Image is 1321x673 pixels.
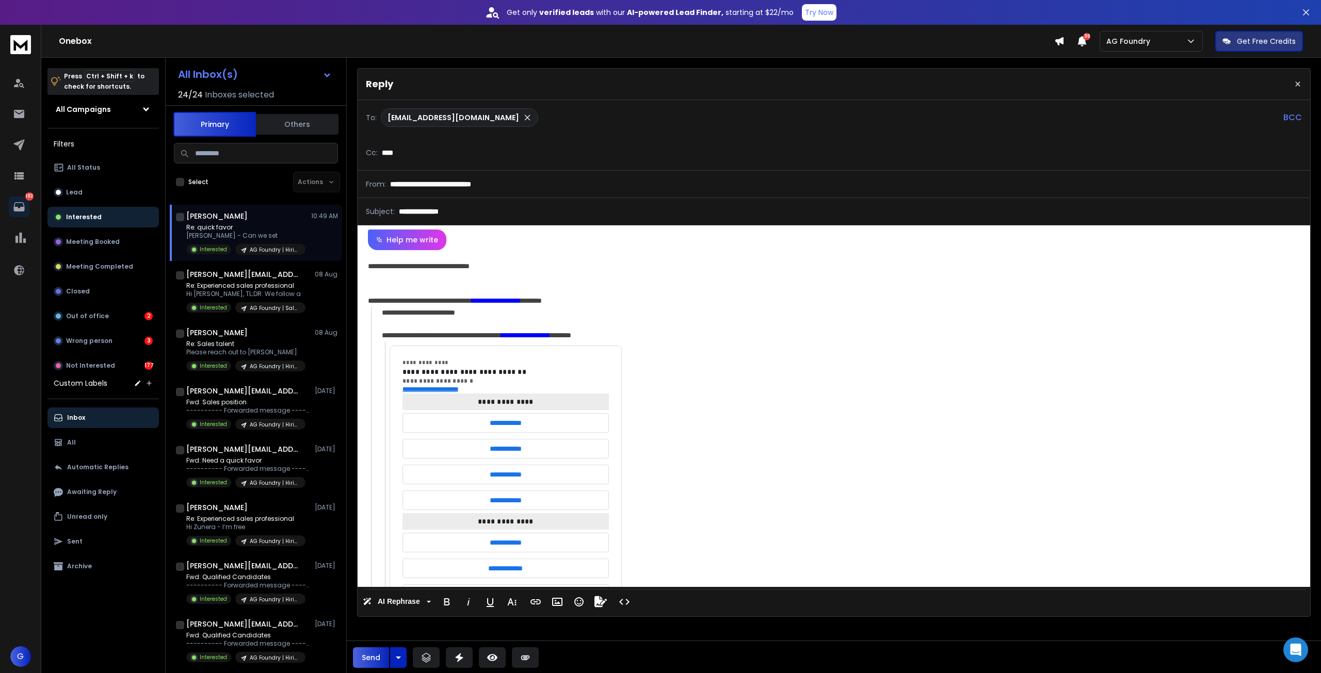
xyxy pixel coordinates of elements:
p: Archive [67,562,92,570]
p: [DATE] [315,445,338,453]
p: Subject: [366,206,395,217]
button: Inbox [47,407,159,428]
button: Signature [591,592,610,612]
button: Awaiting Reply [47,482,159,502]
button: Interested [47,207,159,227]
p: Interested [200,304,227,311]
p: Wrong person [66,337,112,345]
p: Meeting Completed [66,262,133,271]
img: logo [10,35,31,54]
button: Help me write [368,229,446,250]
strong: AI-powered Lead Finder, [627,7,723,18]
p: Interested [200,245,227,253]
button: Wrong person3 [47,331,159,351]
p: [PERSON_NAME] - Can we set [186,232,305,240]
p: Inbox [67,414,85,422]
button: Lead [47,182,159,203]
p: Interested [200,420,227,428]
p: Meeting Booked [66,238,120,246]
p: Get only with our starting at $22/mo [507,7,794,18]
p: Interested [66,213,102,221]
p: Fwd: Qualified Candidates [186,573,310,581]
a: 182 [9,196,29,217]
strong: verified leads [539,7,594,18]
p: 08 Aug [315,329,338,337]
span: 24 / 24 [178,89,203,101]
p: Automatic Replies [67,463,128,471]
div: 3 [144,337,153,345]
h1: [PERSON_NAME] [186,502,248,513]
button: Primary [173,112,256,137]
p: All Status [67,163,100,172]
button: All Campaigns [47,99,159,120]
p: [DATE] [315,620,338,628]
div: 2 [144,312,153,320]
button: Not Interested177 [47,355,159,376]
p: [EMAIL_ADDRESS][DOMAIN_NAME] [388,112,519,123]
p: Hi Zunera - I’m free [186,523,305,531]
button: All [47,432,159,453]
button: Sent [47,531,159,552]
button: Emoticons [569,592,589,612]
div: 177 [144,362,153,370]
h1: [PERSON_NAME][EMAIL_ADDRESS][DOMAIN_NAME] [186,444,300,454]
p: Sent [67,537,83,546]
p: From: [366,179,386,189]
p: Out of office [66,312,109,320]
p: Re: quick favor [186,223,305,232]
button: Insert Link (Ctrl+K) [526,592,545,612]
p: 182 [25,192,34,201]
p: ---------- Forwarded message --------- From: [PERSON_NAME] [186,406,310,415]
p: Cc: [366,147,378,158]
p: Interested [200,653,227,661]
button: Insert Image (Ctrl+P) [547,592,567,612]
h3: Inboxes selected [205,89,274,101]
p: Re: Sales talent [186,340,305,348]
button: All Inbox(s) [170,64,340,85]
p: Interested [200,595,227,603]
button: Try Now [802,4,836,21]
h1: [PERSON_NAME] [186,211,248,221]
button: More Text [502,592,522,612]
p: [DATE] [315,387,338,395]
p: Awaiting Reply [67,488,117,496]
p: Not Interested [66,362,115,370]
p: 10:49 AM [311,212,338,220]
h1: [PERSON_NAME] [186,327,248,338]
p: All [67,438,76,447]
button: G [10,646,31,667]
button: Out of office2 [47,306,159,326]
button: Closed [47,281,159,302]
span: Ctrl + Shift + k [85,70,135,82]
p: BCC [1283,111,1302,124]
p: AG Foundry | Hiring | Sales | [GEOGRAPHIC_DATA] [250,246,299,254]
p: ---------- Forwarded message --------- From: [PERSON_NAME] [186,639,310,648]
p: Closed [66,287,90,296]
h3: Filters [47,137,159,151]
p: Interested [200,537,227,545]
p: ---------- Forwarded message --------- From: [PERSON_NAME] [186,581,310,589]
button: Automatic Replies [47,457,159,478]
p: AG Foundry | Hiring | Sales | [GEOGRAPHIC_DATA] [250,596,299,603]
p: AG Foundry | Sales | All Industry | IL & Nearby [250,304,299,312]
p: AG Foundry | Hiring | Sales | [GEOGRAPHIC_DATA] [250,654,299,662]
span: AI Rephrase [376,597,422,606]
p: Interested [200,362,227,370]
h1: Onebox [59,35,1054,47]
button: All Status [47,157,159,178]
p: Fwd: Qualified Candidates [186,631,310,639]
p: AG Foundry | Hiring | Sales | [GEOGRAPHIC_DATA] [250,479,299,487]
button: Get Free Credits [1215,31,1303,52]
p: AG Foundry | Hiring | Sales | [GEOGRAPHIC_DATA] [250,421,299,429]
p: Fwd: Sales position [186,398,310,406]
p: Fwd: Need a quick favor [186,456,310,465]
p: AG Foundry [1106,36,1154,46]
button: Send [353,647,389,668]
button: Bold (Ctrl+B) [437,592,457,612]
p: AG Foundry | Hiring | Sales | [GEOGRAPHIC_DATA] [250,537,299,545]
p: To: [366,112,377,123]
p: Press to check for shortcuts. [64,71,144,92]
div: Open Intercom Messenger [1283,637,1308,662]
p: Try Now [805,7,833,18]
